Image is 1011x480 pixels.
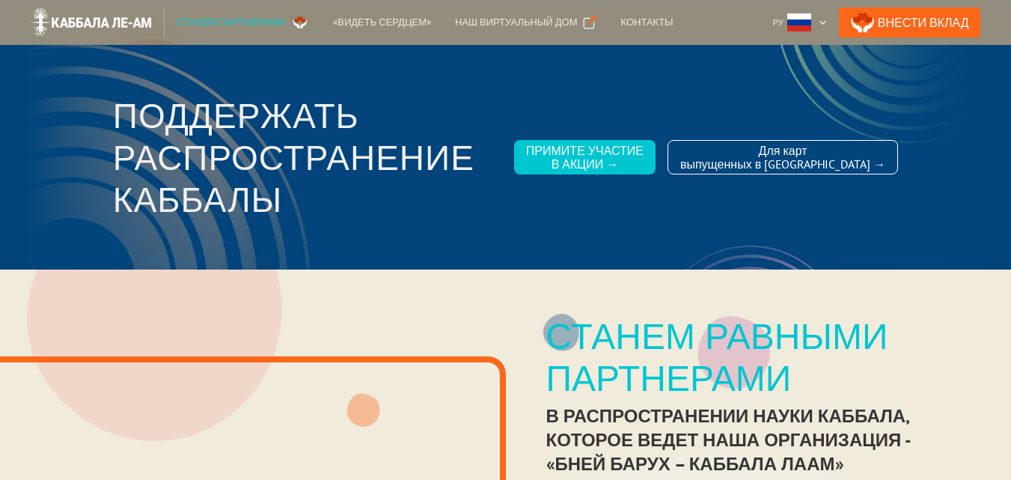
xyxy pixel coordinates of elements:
[526,144,644,171] div: Примите участие в акции →
[608,7,685,37] a: Контакты
[177,15,286,30] div: Станем партнерами
[455,15,577,30] div: Наш виртуальный дом
[546,404,971,476] div: в распространении науки каббала, которое ведет наша организация - «Бней Барух – Каббала лаАм»
[767,7,833,37] div: Ру
[443,7,608,37] a: Наш виртуальный дом
[839,7,981,37] a: Внести Вклад
[165,7,322,37] a: Станем партнерами
[321,7,443,37] a: «Видеть сердцем»
[620,15,673,30] div: Контакты
[680,144,885,171] div: Для карт выпущенных в [GEOGRAPHIC_DATA] →
[668,140,898,174] a: Для картвыпущенных в [GEOGRAPHIC_DATA] →
[333,15,431,30] div: «Видеть сердцем»
[514,140,656,174] a: Примите участиев акции →
[546,315,971,398] div: Станем равными партнерами
[113,94,502,220] h3: Поддержать распространение каббалы
[773,15,784,30] div: Ру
